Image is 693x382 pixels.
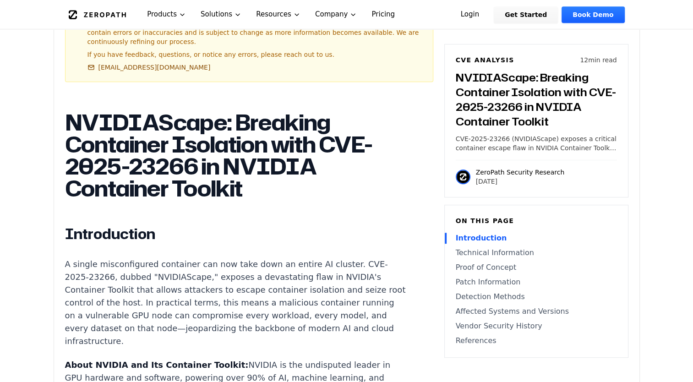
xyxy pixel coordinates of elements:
[65,258,406,348] p: A single misconfigured container can now take down an entire AI cluster. CVE-2025-23266, dubbed "...
[476,168,565,177] p: ZeroPath Security Research
[456,233,617,244] a: Introduction
[87,19,426,46] p: This CVE analysis is an experimental publication that is completely AI-generated. The content may...
[65,225,406,243] h2: Introduction
[456,291,617,302] a: Detection Methods
[450,6,491,23] a: Login
[87,50,426,59] p: If you have feedback, questions, or notice any errors, please reach out to us.
[65,111,406,199] h1: NVIDIAScape: Breaking Container Isolation with CVE-2025-23266 in NVIDIA Container Toolkit
[65,360,249,370] strong: About NVIDIA and Its Container Toolkit:
[456,321,617,332] a: Vendor Security History
[580,55,617,65] p: 12 min read
[456,335,617,346] a: References
[456,134,617,153] p: CVE-2025-23266 (NVIDIAScape) exposes a critical container escape flaw in NVIDIA Container Toolkit...
[456,216,617,225] h6: On this page
[456,55,514,65] h6: CVE Analysis
[456,247,617,258] a: Technical Information
[87,63,211,72] a: [EMAIL_ADDRESS][DOMAIN_NAME]
[456,277,617,288] a: Patch Information
[456,262,617,273] a: Proof of Concept
[476,177,565,186] p: [DATE]
[562,6,624,23] a: Book Demo
[456,169,470,184] img: ZeroPath Security Research
[494,6,558,23] a: Get Started
[456,306,617,317] a: Affected Systems and Versions
[456,70,617,129] h3: NVIDIAScape: Breaking Container Isolation with CVE-2025-23266 in NVIDIA Container Toolkit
